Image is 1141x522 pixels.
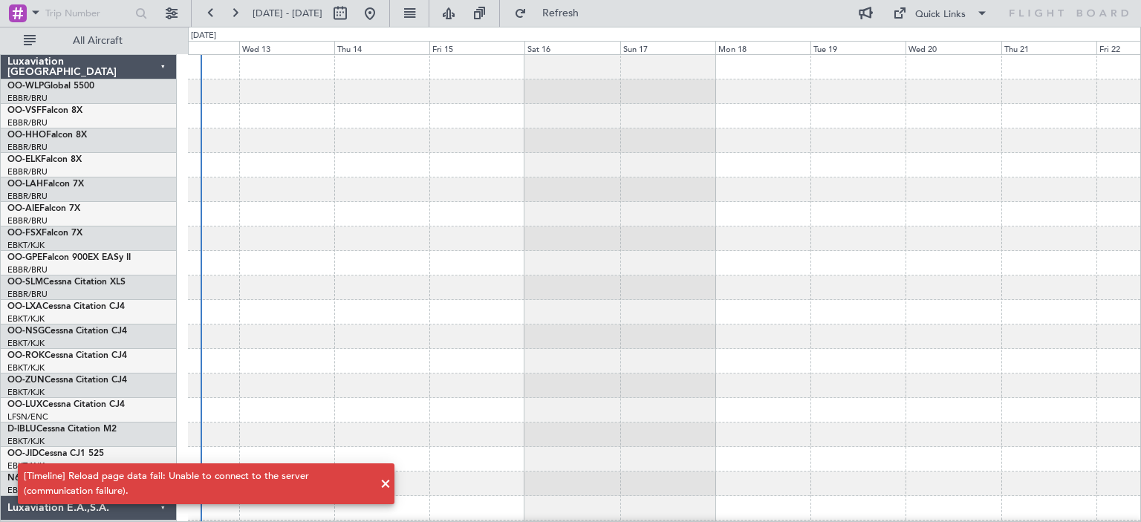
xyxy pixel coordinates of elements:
a: EBBR/BRU [7,191,48,202]
button: Quick Links [885,1,995,25]
span: OO-GPE [7,253,42,262]
a: EBKT/KJK [7,240,45,251]
input: Trip Number [45,2,131,25]
a: EBBR/BRU [7,117,48,128]
span: OO-HHO [7,131,46,140]
a: EBBR/BRU [7,93,48,104]
a: D-IBLUCessna Citation M2 [7,425,117,434]
span: Refresh [530,8,592,19]
a: EBBR/BRU [7,264,48,275]
span: OO-LAH [7,180,43,189]
button: All Aircraft [16,29,161,53]
a: OO-HHOFalcon 8X [7,131,87,140]
div: Fri 15 [429,41,524,54]
div: Quick Links [915,7,966,22]
span: OO-WLP [7,82,44,91]
div: Mon 18 [715,41,810,54]
a: OO-NSGCessna Citation CJ4 [7,327,127,336]
span: OO-ROK [7,351,45,360]
a: OO-VSFFalcon 8X [7,106,82,115]
span: D-IBLU [7,425,36,434]
a: OO-LXACessna Citation CJ4 [7,302,125,311]
div: Tue 12 [143,41,238,54]
span: OO-LUX [7,400,42,409]
a: OO-LAHFalcon 7X [7,180,84,189]
a: EBBR/BRU [7,289,48,300]
a: EBBR/BRU [7,166,48,177]
a: EBKT/KJK [7,387,45,398]
div: Thu 14 [334,41,429,54]
a: OO-ELKFalcon 8X [7,155,82,164]
a: OO-ZUNCessna Citation CJ4 [7,376,127,385]
div: Thu 21 [1001,41,1096,54]
div: [DATE] [191,30,216,42]
a: OO-LUXCessna Citation CJ4 [7,400,125,409]
span: All Aircraft [39,36,157,46]
span: OO-ZUN [7,376,45,385]
span: OO-SLM [7,278,43,287]
div: Wed 20 [906,41,1001,54]
a: OO-ROKCessna Citation CJ4 [7,351,127,360]
div: Tue 19 [810,41,906,54]
a: OO-FSXFalcon 7X [7,229,82,238]
a: LFSN/ENC [7,411,48,423]
span: OO-AIE [7,204,39,213]
a: EBKT/KJK [7,338,45,349]
a: OO-GPEFalcon 900EX EASy II [7,253,131,262]
span: OO-FSX [7,229,42,238]
span: [DATE] - [DATE] [253,7,322,20]
a: EBBR/BRU [7,215,48,226]
div: Sun 17 [620,41,715,54]
a: EBBR/BRU [7,142,48,153]
div: [Timeline] Reload page data fail: Unable to connect to the server (communication failure). [24,469,372,498]
span: OO-NSG [7,327,45,336]
a: EBKT/KJK [7,436,45,447]
a: OO-WLPGlobal 5500 [7,82,94,91]
span: OO-ELK [7,155,41,164]
a: OO-SLMCessna Citation XLS [7,278,126,287]
a: EBKT/KJK [7,362,45,373]
a: EBKT/KJK [7,313,45,324]
span: OO-LXA [7,302,42,311]
button: Refresh [507,1,596,25]
div: Wed 13 [239,41,334,54]
div: Sat 16 [524,41,620,54]
a: OO-AIEFalcon 7X [7,204,80,213]
span: OO-VSF [7,106,42,115]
